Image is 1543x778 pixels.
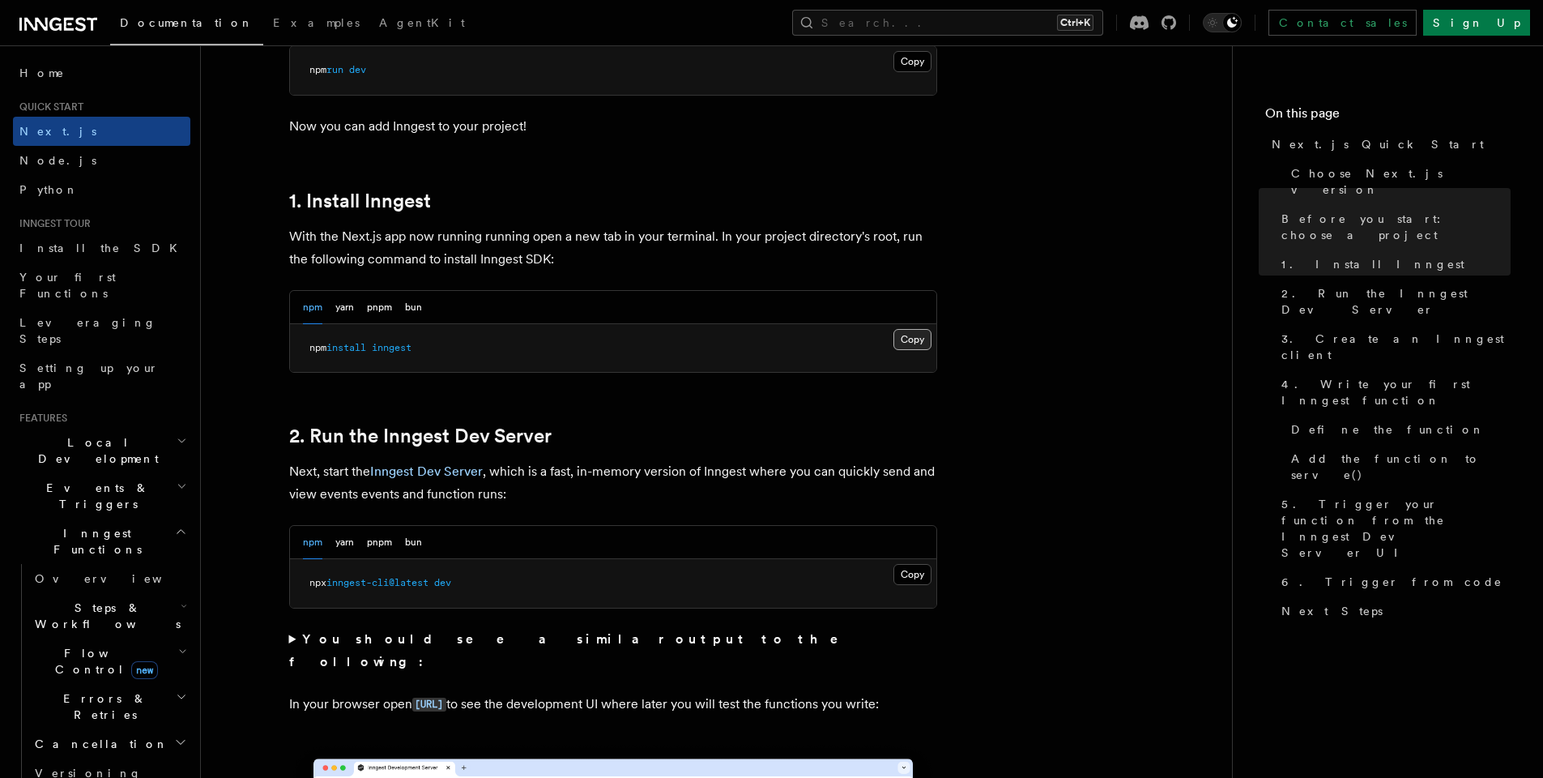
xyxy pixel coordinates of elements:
[1291,421,1485,438] span: Define the function
[1265,104,1511,130] h4: On this page
[289,693,937,716] p: In your browser open to see the development UI where later you will test the functions you write:
[434,577,451,588] span: dev
[28,639,190,684] button: Flow Controlnew
[28,690,176,723] span: Errors & Retries
[13,412,67,425] span: Features
[1281,211,1511,243] span: Before you start: choose a project
[1203,13,1242,32] button: Toggle dark mode
[289,460,937,506] p: Next, start the , which is a fast, in-memory version of Inngest where you can quickly send and vi...
[28,736,168,752] span: Cancellation
[13,428,190,473] button: Local Development
[309,577,326,588] span: npx
[13,117,190,146] a: Next.js
[369,5,475,44] a: AgentKit
[309,64,326,75] span: npm
[13,233,190,263] a: Install the SDK
[13,525,175,558] span: Inngest Functions
[1275,489,1511,567] a: 5. Trigger your function from the Inngest Dev Server UI
[1291,165,1511,198] span: Choose Next.js version
[13,58,190,88] a: Home
[289,631,862,669] strong: You should see a similar output to the following:
[13,308,190,353] a: Leveraging Steps
[35,572,202,585] span: Overview
[1285,415,1511,444] a: Define the function
[370,464,483,479] a: Inngest Dev Server
[326,342,366,353] span: install
[131,661,158,679] span: new
[13,519,190,564] button: Inngest Functions
[19,271,116,300] span: Your first Functions
[335,526,354,559] button: yarn
[1281,256,1464,272] span: 1. Install Inngest
[1275,204,1511,250] a: Before you start: choose a project
[28,645,178,678] span: Flow Control
[309,342,326,353] span: npm
[1268,10,1417,36] a: Contact sales
[1272,136,1484,152] span: Next.js Quick Start
[1057,15,1093,31] kbd: Ctrl+K
[289,425,552,447] a: 2. Run the Inngest Dev Server
[326,577,428,588] span: inngest-cli@latest
[289,225,937,271] p: With the Next.js app now running running open a new tab in your terminal. In your project directo...
[13,263,190,308] a: Your first Functions
[372,342,411,353] span: inngest
[1275,370,1511,415] a: 4. Write your first Inngest function
[1275,567,1511,596] a: 6. Trigger from code
[13,480,177,512] span: Events & Triggers
[13,146,190,175] a: Node.js
[13,434,177,467] span: Local Development
[28,600,181,632] span: Steps & Workflows
[28,684,190,729] button: Errors & Retries
[792,10,1103,36] button: Search...Ctrl+K
[1423,10,1530,36] a: Sign Up
[1281,603,1383,619] span: Next Steps
[1281,376,1511,408] span: 4. Write your first Inngest function
[13,217,91,230] span: Inngest tour
[273,16,360,29] span: Examples
[379,16,465,29] span: AgentKit
[19,65,65,81] span: Home
[893,51,931,72] button: Copy
[19,154,96,167] span: Node.js
[1281,285,1511,318] span: 2. Run the Inngest Dev Server
[1281,574,1503,590] span: 6. Trigger from code
[19,361,159,391] span: Setting up your app
[1281,331,1511,363] span: 3. Create an Inngest client
[412,696,446,712] a: [URL]
[19,125,96,138] span: Next.js
[335,291,354,324] button: yarn
[1285,159,1511,204] a: Choose Next.js version
[303,526,322,559] button: npm
[13,100,83,113] span: Quick start
[367,526,392,559] button: pnpm
[893,564,931,585] button: Copy
[303,291,322,324] button: npm
[28,564,190,593] a: Overview
[289,628,937,673] summary: You should see a similar output to the following:
[1285,444,1511,489] a: Add the function to serve()
[412,698,446,712] code: [URL]
[289,115,937,138] p: Now you can add Inngest to your project!
[19,183,79,196] span: Python
[893,329,931,350] button: Copy
[289,190,431,212] a: 1. Install Inngest
[405,291,422,324] button: bun
[13,175,190,204] a: Python
[13,353,190,399] a: Setting up your app
[1275,250,1511,279] a: 1. Install Inngest
[326,64,343,75] span: run
[19,242,187,254] span: Install the SDK
[1275,596,1511,626] a: Next Steps
[1275,279,1511,324] a: 2. Run the Inngest Dev Server
[405,526,422,559] button: bun
[263,5,369,44] a: Examples
[349,64,366,75] span: dev
[120,16,254,29] span: Documentation
[13,473,190,519] button: Events & Triggers
[1291,451,1511,483] span: Add the function to serve()
[28,729,190,759] button: Cancellation
[1265,130,1511,159] a: Next.js Quick Start
[19,316,156,345] span: Leveraging Steps
[110,5,263,45] a: Documentation
[28,593,190,639] button: Steps & Workflows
